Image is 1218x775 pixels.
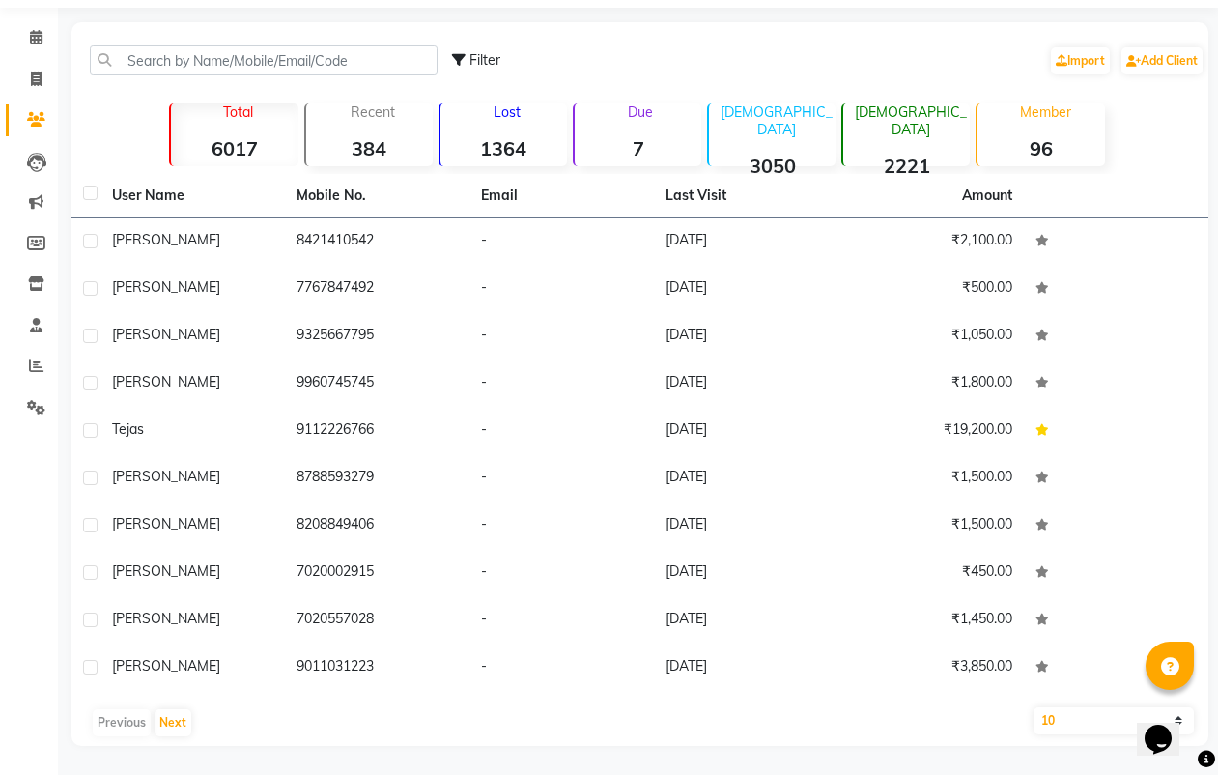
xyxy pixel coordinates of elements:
strong: 3050 [709,154,836,178]
strong: 1364 [440,136,567,160]
td: ₹3,850.00 [839,645,1024,692]
td: 7020557028 [285,597,469,645]
a: Add Client [1121,47,1203,74]
p: Due [579,103,701,121]
td: [DATE] [654,313,838,360]
td: [DATE] [654,502,838,550]
td: - [469,266,654,313]
td: - [469,550,654,597]
a: Import [1051,47,1110,74]
td: [DATE] [654,645,838,692]
span: [PERSON_NAME] [112,468,220,485]
span: [PERSON_NAME] [112,373,220,390]
td: [DATE] [654,266,838,313]
th: User Name [100,174,285,218]
strong: 7 [575,136,701,160]
p: Total [179,103,297,121]
td: - [469,360,654,408]
td: - [469,408,654,455]
span: [PERSON_NAME] [112,515,220,532]
td: - [469,218,654,266]
td: - [469,313,654,360]
td: 9325667795 [285,313,469,360]
td: 7020002915 [285,550,469,597]
td: 8421410542 [285,218,469,266]
td: - [469,597,654,645]
td: [DATE] [654,550,838,597]
span: Filter [469,51,500,69]
td: 8208849406 [285,502,469,550]
p: [DEMOGRAPHIC_DATA] [851,103,970,138]
td: 8788593279 [285,455,469,502]
th: Last Visit [654,174,838,218]
td: ₹19,200.00 [839,408,1024,455]
td: ₹450.00 [839,550,1024,597]
td: [DATE] [654,218,838,266]
input: Search by Name/Mobile/Email/Code [90,45,438,75]
td: 9112226766 [285,408,469,455]
td: ₹2,100.00 [839,218,1024,266]
span: [PERSON_NAME] [112,231,220,248]
p: Recent [314,103,433,121]
span: Tejas [112,420,144,438]
strong: 96 [977,136,1104,160]
p: Lost [448,103,567,121]
td: [DATE] [654,597,838,645]
td: [DATE] [654,360,838,408]
th: Email [469,174,654,218]
td: ₹1,050.00 [839,313,1024,360]
strong: 384 [306,136,433,160]
td: ₹1,500.00 [839,502,1024,550]
span: [PERSON_NAME] [112,278,220,296]
td: 9011031223 [285,645,469,692]
span: [PERSON_NAME] [112,657,220,675]
td: ₹1,450.00 [839,597,1024,645]
td: 7767847492 [285,266,469,313]
strong: 6017 [171,136,297,160]
td: [DATE] [654,455,838,502]
th: Mobile No. [285,174,469,218]
td: - [469,455,654,502]
span: [PERSON_NAME] [112,326,220,343]
span: [PERSON_NAME] [112,610,220,627]
td: [DATE] [654,408,838,455]
p: Member [985,103,1104,121]
strong: 2221 [843,154,970,178]
td: ₹500.00 [839,266,1024,313]
iframe: chat widget [1137,698,1199,756]
th: Amount [950,174,1024,217]
td: ₹1,500.00 [839,455,1024,502]
p: [DEMOGRAPHIC_DATA] [717,103,836,138]
td: ₹1,800.00 [839,360,1024,408]
button: Next [155,709,191,736]
span: [PERSON_NAME] [112,562,220,580]
td: - [469,502,654,550]
td: - [469,645,654,692]
td: 9960745745 [285,360,469,408]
